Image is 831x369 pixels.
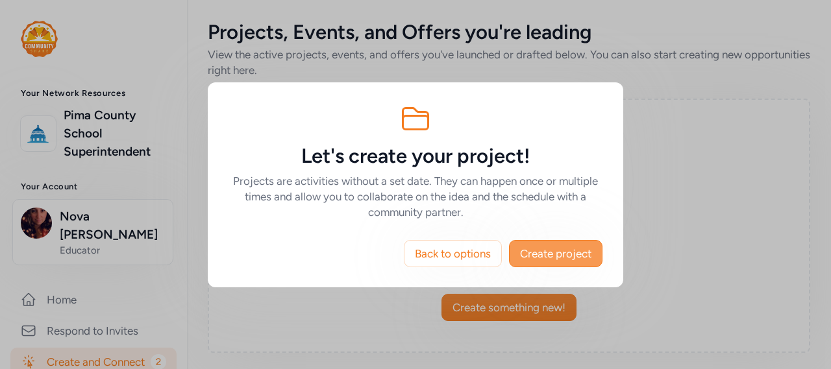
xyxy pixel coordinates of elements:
[520,246,591,261] span: Create project
[404,240,502,267] button: Back to options
[229,145,602,168] h5: Let's create your project!
[229,173,602,220] h6: Projects are activities without a set date. They can happen once or multiple times and allow you ...
[509,240,602,267] button: Create project
[415,246,491,261] span: Back to options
